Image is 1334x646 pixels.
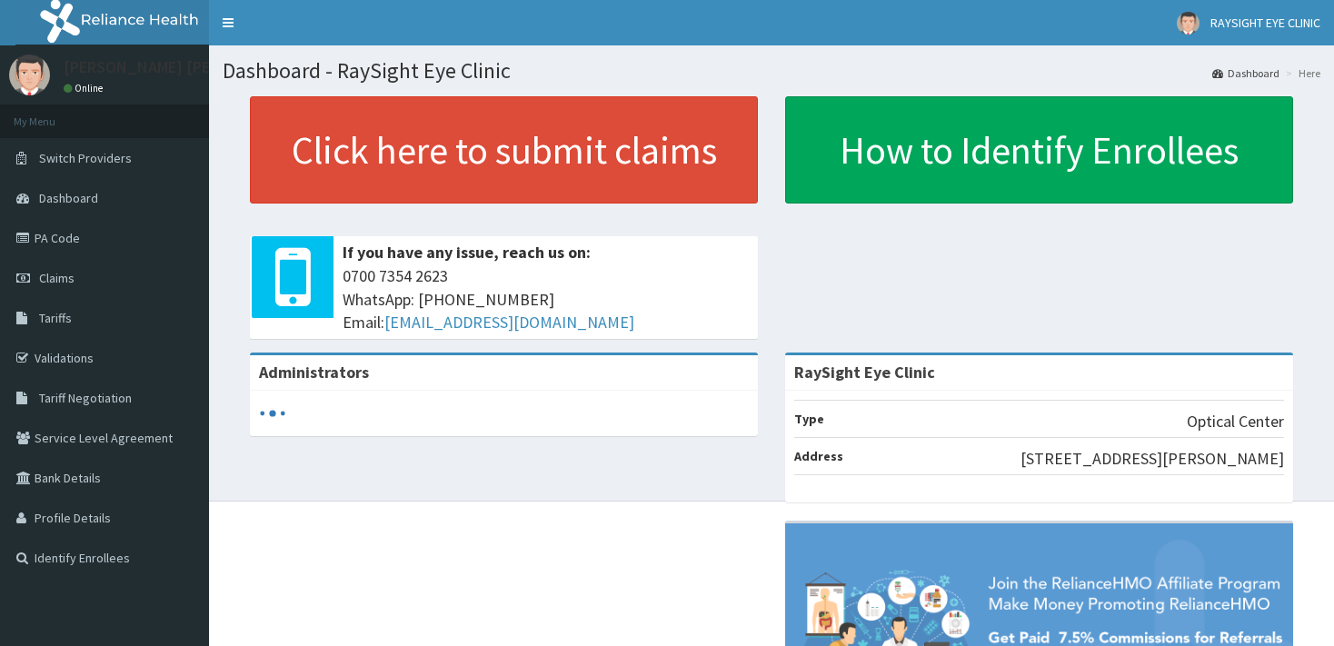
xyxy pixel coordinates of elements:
svg: audio-loading [259,400,286,427]
p: Optical Center [1187,410,1284,433]
p: [PERSON_NAME] [PERSON_NAME] [64,59,305,75]
span: RAYSIGHT EYE CLINIC [1210,15,1320,31]
a: How to Identify Enrollees [785,96,1293,204]
img: User Image [1177,12,1200,35]
a: Online [64,82,107,94]
b: Type [794,411,824,427]
h1: Dashboard - RaySight Eye Clinic [223,59,1320,83]
a: Dashboard [1212,65,1279,81]
b: Address [794,448,843,464]
a: Click here to submit claims [250,96,758,204]
span: Switch Providers [39,150,132,166]
a: [EMAIL_ADDRESS][DOMAIN_NAME] [384,312,634,333]
span: Tariff Negotiation [39,390,132,406]
b: If you have any issue, reach us on: [343,242,591,263]
p: [STREET_ADDRESS][PERSON_NAME] [1020,447,1284,471]
span: Tariffs [39,310,72,326]
span: Dashboard [39,190,98,206]
li: Here [1281,65,1320,81]
span: Claims [39,270,75,286]
strong: RaySight Eye Clinic [794,362,935,383]
span: 0700 7354 2623 WhatsApp: [PHONE_NUMBER] Email: [343,264,749,334]
b: Administrators [259,362,369,383]
img: User Image [9,55,50,95]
